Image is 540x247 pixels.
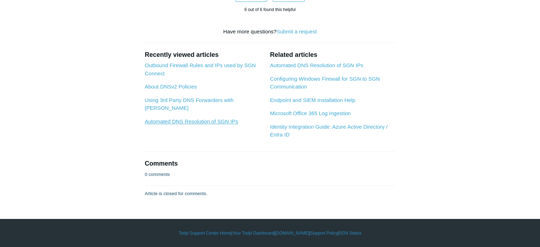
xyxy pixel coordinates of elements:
[145,118,238,124] a: Automated DNS Resolution of SGN IPs
[270,76,380,90] a: Configuring Windows Firewall for SGN to SGN Communication
[145,171,170,178] p: 0 comments
[244,7,295,12] span: 6 out of 6 found this helpful
[270,97,355,103] a: Endpoint and SIEM Installation Help
[232,230,274,236] a: Your Todyl Dashboard
[64,230,476,236] div: | | | |
[310,230,338,236] a: Support Policy
[179,230,231,236] a: Todyl Support Center Home
[145,28,396,36] div: Have more questions?
[145,97,234,111] a: Using 3rd Party DNS Forwarders with [PERSON_NAME]
[145,62,256,76] a: Outbound Firewall Rules and IPs used by SGN Connect
[145,50,263,60] h2: Recently viewed articles
[270,62,363,68] a: Automated DNS Resolution of SGN IPs
[270,110,350,116] a: Microsoft Office 365 Log Ingestion
[145,190,207,197] p: Article is closed for comments.
[145,159,396,168] h2: Comments
[145,84,197,90] a: About DNSv2 Policies
[339,230,361,236] a: SGN Status
[270,124,387,138] a: Identity Integration Guide: Azure Active Directory / Entra ID
[277,28,317,34] a: Submit a request
[270,50,395,60] h2: Related articles
[275,230,309,236] a: [DOMAIN_NAME]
